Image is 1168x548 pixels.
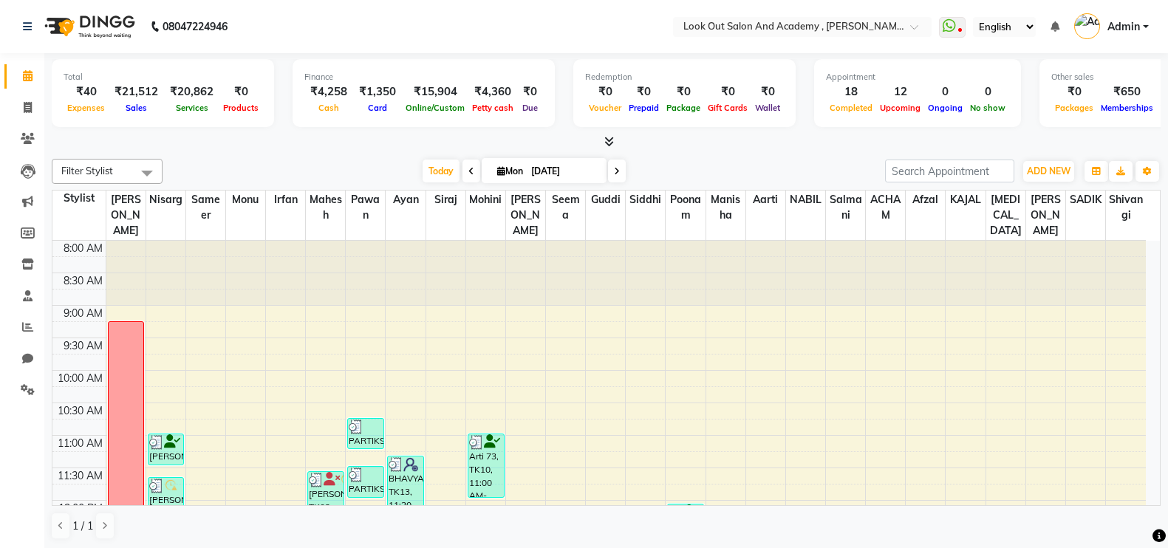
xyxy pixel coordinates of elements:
span: Gift Cards [704,103,751,113]
span: Expenses [64,103,109,113]
div: 10:30 AM [55,403,106,419]
div: ₹20,862 [164,83,219,100]
span: Irfan [266,191,305,209]
span: Aarti [746,191,785,209]
button: ADD NEW [1023,161,1074,182]
span: Guddi [586,191,625,209]
span: Sameer [186,191,225,225]
div: ₹0 [517,83,543,100]
div: ₹0 [625,83,663,100]
span: KAJAL [946,191,985,209]
div: ₹0 [751,83,784,100]
div: ₹21,512 [109,83,164,100]
span: Mohini [466,191,505,209]
span: Upcoming [876,103,924,113]
span: Online/Custom [402,103,468,113]
div: 0 [966,83,1009,100]
div: ₹0 [663,83,704,100]
span: Monu [226,191,265,209]
span: Filter Stylist [61,165,113,177]
img: logo [38,6,139,47]
span: Shivangi [1106,191,1146,225]
div: ₹0 [704,83,751,100]
span: Siraj [426,191,465,209]
div: ₹0 [219,83,262,100]
div: [PERSON_NAME], TK02, 11:35 AM-12:20 PM, Hair Cut ([DEMOGRAPHIC_DATA]) - Haircut With Senior Stylist [308,472,344,518]
span: Pawan [346,191,385,225]
div: BHAVYA43, TK13, 11:20 AM-12:20 PM, Hair Cut ([DEMOGRAPHIC_DATA]) - Haircut With Jr Stylist,Clean ... [388,456,423,518]
span: ACHAM [866,191,905,225]
div: ₹4,360 [468,83,517,100]
span: 1 / 1 [72,518,93,534]
div: 0 [924,83,966,100]
div: ₹650 [1097,83,1157,100]
span: Prepaid [625,103,663,113]
span: Services [172,103,212,113]
span: Packages [1051,103,1097,113]
div: 11:00 AM [55,436,106,451]
div: 9:30 AM [61,338,106,354]
div: 9:00 AM [61,306,106,321]
span: Seema [546,191,585,225]
span: Petty cash [468,103,517,113]
span: Salmani [826,191,865,225]
span: No show [966,103,1009,113]
span: [PERSON_NAME] [506,191,545,240]
div: Appointment [826,71,1009,83]
span: Mahesh [306,191,345,225]
span: Card [364,103,391,113]
div: 8:00 AM [61,241,106,256]
div: ₹0 [585,83,625,100]
div: Redemption [585,71,784,83]
div: ₹40 [64,83,109,100]
span: Voucher [585,103,625,113]
span: Admin [1107,19,1140,35]
div: Total [64,71,262,83]
div: PARTIKSHA.1852, TK07, 10:45 AM-11:15 AM, Hairwash & Blast Dry [348,419,383,448]
div: 8:30 AM [61,273,106,289]
div: [PERSON_NAME], TK06, 11:00 AM-11:30 AM, Hair Cut ([DEMOGRAPHIC_DATA]) - Haircut With Senior Stylist [148,434,184,465]
span: Nisarg [146,191,185,209]
span: SADIK [1066,191,1105,209]
span: [PERSON_NAME] [1026,191,1065,240]
b: 08047224946 [163,6,228,47]
span: Ongoing [924,103,966,113]
div: Arti 73, TK10, 12:05 PM-12:35 PM, Waxing With Liposoluble Wax - Under Arms [668,504,703,535]
span: Today [423,160,460,182]
input: Search Appointment [885,160,1014,182]
div: 10:00 AM [55,371,106,386]
span: Poonam [666,191,705,225]
span: Cash [315,103,343,113]
div: Finance [304,71,543,83]
span: Due [519,103,542,113]
span: NABIL [786,191,825,209]
span: Products [219,103,262,113]
span: Manisha [706,191,745,225]
div: 12:00 PM [55,501,106,516]
div: ₹15,904 [402,83,468,100]
div: 12 [876,83,924,100]
div: Stylist [52,191,106,206]
div: 18 [826,83,876,100]
span: Package [663,103,704,113]
span: Afzal [906,191,945,209]
span: [MEDICAL_DATA] [986,191,1025,240]
div: ₹1,350 [353,83,402,100]
div: ₹4,258 [304,83,353,100]
div: PARTIKSHA.1852, TK07, 11:30 AM-12:00 PM, Blow Dry - Curls / Straight - Below Shoulder [348,467,383,497]
div: Arti 73, TK10, 11:00 AM-12:00 PM, Root Touch Up (Inoa 1-inch) [468,434,504,497]
span: Mon [494,165,527,177]
div: 11:30 AM [55,468,106,484]
span: Siddhi [626,191,665,209]
span: Sales [122,103,151,113]
span: Wallet [751,103,784,113]
img: Admin [1074,13,1100,39]
span: ADD NEW [1027,165,1070,177]
span: [PERSON_NAME] [106,191,146,240]
span: Completed [826,103,876,113]
span: Ayan [386,191,425,209]
div: ₹0 [1051,83,1097,100]
input: 2025-09-01 [527,160,601,182]
span: Memberships [1097,103,1157,113]
div: [PERSON_NAME], TK02, 11:40 AM-12:10 PM, Hair Cut ([DEMOGRAPHIC_DATA]) - Haircut With Senior Stylist [148,478,184,507]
